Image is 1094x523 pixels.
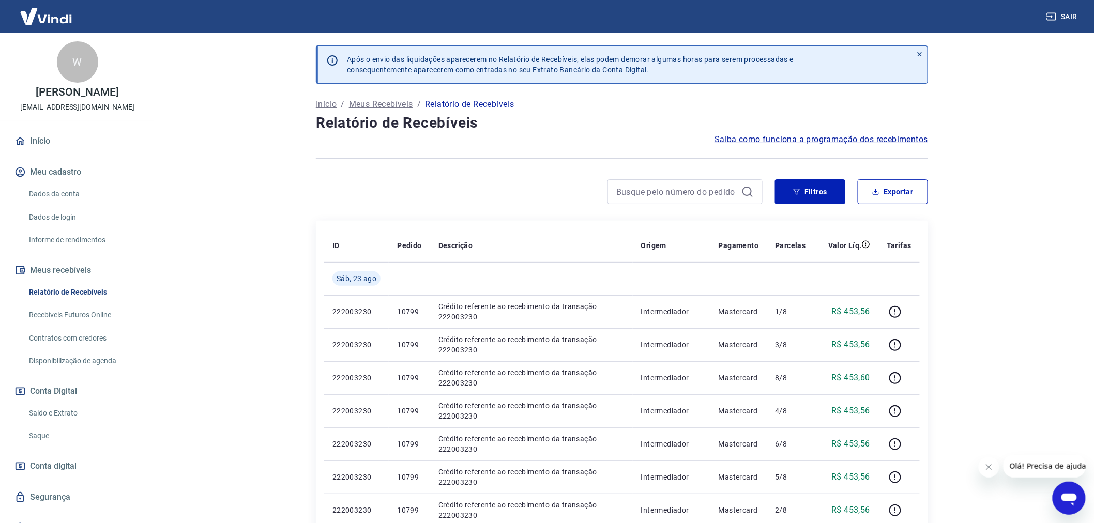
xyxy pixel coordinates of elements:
p: R$ 453,56 [832,339,871,351]
p: Mastercard [719,439,759,449]
span: Sáb, 23 ago [337,273,376,284]
p: R$ 453,56 [832,504,871,516]
p: Origem [641,240,666,251]
p: Parcelas [776,240,806,251]
p: R$ 453,60 [832,372,871,384]
p: Mastercard [719,306,759,317]
p: 10799 [397,472,421,482]
p: Intermediador [641,373,702,383]
iframe: Botão para abrir a janela de mensagens [1053,482,1086,515]
p: Pagamento [719,240,759,251]
p: Descrição [438,240,473,251]
p: 222003230 [332,340,381,350]
button: Meus recebíveis [12,259,142,282]
p: R$ 453,56 [832,305,871,318]
p: 10799 [397,505,421,515]
a: Saiba como funciona a programação dos recebimentos [715,133,928,146]
p: 222003230 [332,472,381,482]
a: Relatório de Recebíveis [25,282,142,303]
p: R$ 453,56 [832,438,871,450]
p: Intermediador [641,406,702,416]
p: Crédito referente ao recebimento da transação 222003230 [438,434,625,454]
p: R$ 453,56 [832,405,871,417]
div: W [57,41,98,83]
p: 10799 [397,406,421,416]
p: 5/8 [776,472,806,482]
p: 2/8 [776,505,806,515]
p: 222003230 [332,439,381,449]
a: Contratos com credores [25,328,142,349]
p: [PERSON_NAME] [36,87,118,98]
p: Mastercard [719,340,759,350]
p: 10799 [397,340,421,350]
iframe: Fechar mensagem [979,457,999,478]
p: Crédito referente ao recebimento da transação 222003230 [438,334,625,355]
p: Crédito referente ao recebimento da transação 222003230 [438,467,625,487]
p: Crédito referente ao recebimento da transação 222003230 [438,301,625,322]
p: 10799 [397,439,421,449]
p: 10799 [397,373,421,383]
p: Após o envio das liquidações aparecerem no Relatório de Recebíveis, elas podem demorar algumas ho... [347,54,794,75]
a: Dados da conta [25,183,142,205]
p: Mastercard [719,406,759,416]
p: 8/8 [776,373,806,383]
p: Crédito referente ao recebimento da transação 222003230 [438,367,625,388]
p: 222003230 [332,406,381,416]
p: 6/8 [776,439,806,449]
a: Meus Recebíveis [349,98,413,111]
p: [EMAIL_ADDRESS][DOMAIN_NAME] [20,102,134,113]
p: R$ 453,56 [832,471,871,483]
p: Mastercard [719,472,759,482]
p: 3/8 [776,340,806,350]
p: Intermediador [641,439,702,449]
a: Início [316,98,337,111]
p: Intermediador [641,340,702,350]
p: / [417,98,421,111]
p: 10799 [397,306,421,317]
p: Mastercard [719,505,759,515]
h4: Relatório de Recebíveis [316,113,928,133]
p: 1/8 [776,306,806,317]
span: Olá! Precisa de ajuda? [6,7,87,16]
p: 222003230 [332,505,381,515]
p: 4/8 [776,406,806,416]
a: Conta digital [12,455,142,478]
p: Tarifas [887,240,911,251]
p: Pedido [397,240,421,251]
span: Conta digital [30,459,77,473]
button: Meu cadastro [12,161,142,183]
a: Dados de login [25,207,142,228]
p: Intermediador [641,505,702,515]
p: Valor Líq. [828,240,862,251]
button: Filtros [775,179,845,204]
p: Mastercard [719,373,759,383]
a: Saque [25,425,142,447]
img: Vindi [12,1,80,32]
a: Recebíveis Futuros Online [25,304,142,326]
a: Segurança [12,486,142,509]
button: Exportar [858,179,928,204]
p: 222003230 [332,306,381,317]
p: ID [332,240,340,251]
iframe: Mensagem da empresa [1004,455,1086,478]
p: 222003230 [332,373,381,383]
p: Crédito referente ao recebimento da transação 222003230 [438,500,625,520]
button: Sair [1044,7,1082,26]
p: Relatório de Recebíveis [425,98,514,111]
a: Disponibilização de agenda [25,350,142,372]
p: Crédito referente ao recebimento da transação 222003230 [438,401,625,421]
a: Saldo e Extrato [25,403,142,424]
button: Conta Digital [12,380,142,403]
a: Informe de rendimentos [25,229,142,251]
a: Início [12,130,142,152]
p: Intermediador [641,306,702,317]
p: / [341,98,344,111]
p: Intermediador [641,472,702,482]
input: Busque pelo número do pedido [616,184,737,199]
